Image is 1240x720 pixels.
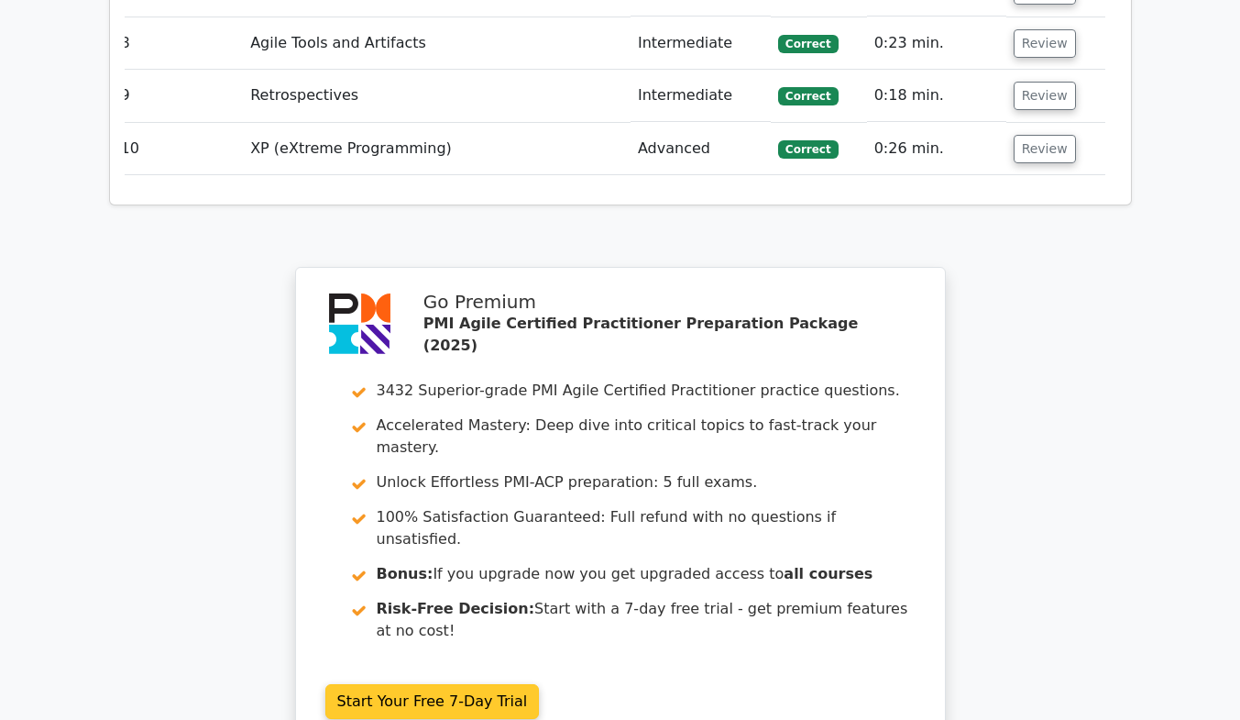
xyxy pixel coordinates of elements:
[867,17,1006,70] td: 0:23 min.
[114,123,244,175] td: 10
[778,35,838,53] span: Correct
[867,70,1006,122] td: 0:18 min.
[1014,135,1076,163] button: Review
[114,70,244,122] td: 9
[867,123,1006,175] td: 0:26 min.
[631,17,771,70] td: Intermediate
[243,17,631,70] td: Agile Tools and Artifacts
[114,17,244,70] td: 8
[243,70,631,122] td: Retrospectives
[243,123,631,175] td: XP (eXtreme Programming)
[1014,82,1076,110] button: Review
[631,123,771,175] td: Advanced
[631,70,771,122] td: Intermediate
[778,140,838,159] span: Correct
[1014,29,1076,58] button: Review
[325,684,540,719] a: Start Your Free 7-Day Trial
[778,87,838,105] span: Correct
